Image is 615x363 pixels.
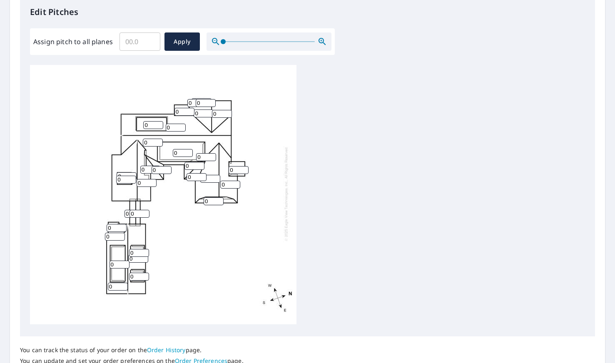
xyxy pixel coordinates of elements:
input: 00.0 [120,30,160,53]
p: You can track the status of your order on the page. [20,346,244,354]
span: Apply [171,37,193,47]
p: Edit Pitches [30,6,585,18]
button: Apply [164,32,200,51]
a: Order History [147,346,186,354]
label: Assign pitch to all planes [33,37,113,47]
